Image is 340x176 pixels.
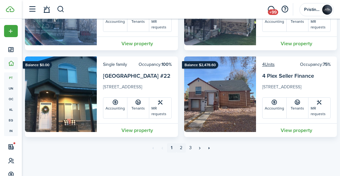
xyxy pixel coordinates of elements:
a: Messaging [265,2,277,17]
a: 2 [176,143,186,153]
a: MR requests [149,98,171,118]
button: Search [57,4,65,15]
a: Tenants [127,11,149,32]
a: First [148,143,158,153]
a: Accounting [263,11,287,32]
a: Accounting [103,98,127,118]
span: Pristine Properties Management [304,7,320,12]
a: 1 [167,143,176,153]
img: TenantCloud [6,6,14,12]
button: Open resource center [279,4,290,15]
a: Previous [158,143,167,153]
a: View property [256,123,337,137]
a: 3 [186,143,195,153]
a: MR requests [149,11,171,32]
card-header-right: Occupancy: [300,61,331,68]
a: Next [195,143,204,153]
a: kl [4,104,18,115]
card-header-left: Single family [103,61,127,68]
img: Pristine Properties Management [322,5,332,15]
a: MR requests [308,98,330,118]
a: View property [97,123,178,137]
a: View property [256,37,337,50]
a: Accounting [103,11,127,32]
b: 75% [323,61,331,68]
span: +99 [268,9,278,15]
a: eq [4,115,18,125]
a: Accounting [263,98,287,118]
img: Property avatar [184,56,256,132]
a: 4Units [262,61,275,68]
a: Tenants [127,98,149,118]
button: Open sidebar [26,3,38,15]
a: [GEOGRAPHIC_DATA] #22 [103,72,170,80]
a: un [4,83,18,94]
a: Notifications [41,2,52,17]
card-header-right: Occupancy: [139,61,172,68]
button: Open menu [4,25,18,37]
a: Tenants [287,98,308,118]
a: pt [4,72,18,83]
card-description: [STREET_ADDRESS] [103,84,172,94]
card-description: [STREET_ADDRESS] [262,84,331,94]
a: MR requests [308,11,330,32]
ribbon: Balance $0.00 [23,61,52,69]
ribbon: Balance $2,478.60 [182,61,218,69]
a: oc [4,94,18,104]
a: Tenants [287,11,308,32]
a: View property [97,37,178,50]
img: Property avatar [25,56,97,132]
a: Last [204,143,214,153]
a: 4 Plex Seller Finance [262,72,314,80]
a: in [4,125,18,136]
b: 100% [161,61,172,68]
